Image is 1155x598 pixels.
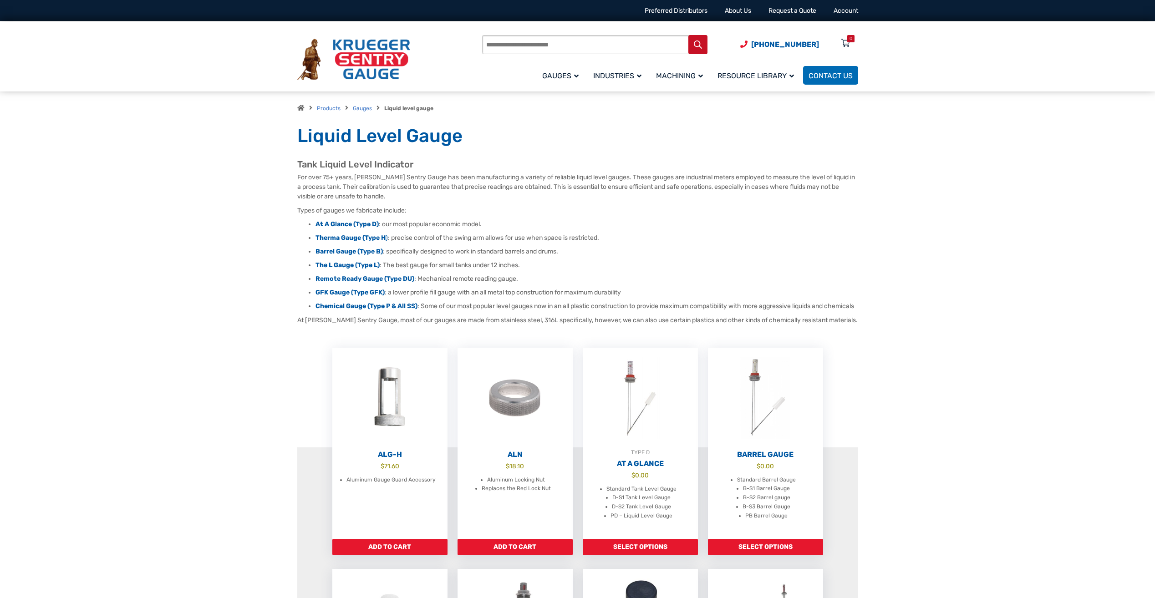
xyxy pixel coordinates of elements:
img: ALG-OF [332,348,448,448]
li: Aluminum Gauge Guard Accessory [346,476,436,485]
a: Remote Ready Gauge (Type DU) [315,275,414,283]
a: Add to cart: “At A Glance” [583,539,698,555]
li: D-S2 Tank Level Gauge [612,502,671,512]
h2: ALN [458,450,573,459]
a: Resource Library [712,65,803,86]
a: The L Gauge (Type L) [315,261,380,269]
h2: Tank Liquid Level Indicator [297,159,858,170]
li: : precise control of the swing arm allows for use when space is restricted. [315,233,858,243]
li: : specifically designed to work in standard barrels and drums. [315,247,858,256]
strong: Liquid level gauge [384,105,433,111]
li: Standard Barrel Gauge [737,476,796,485]
a: Gauges [537,65,588,86]
li: Replaces the Red Lock Nut [482,484,551,493]
h2: At A Glance [583,459,698,468]
a: About Us [725,7,751,15]
span: Contact Us [809,71,853,80]
a: Industries [588,65,651,86]
p: Types of gauges we fabricate include: [297,206,858,215]
a: Add to cart: “Barrel Gauge” [708,539,823,555]
a: Chemical Gauge (Type P & All SS) [315,302,417,310]
img: At A Glance [583,348,698,448]
a: ALG-H $71.60 Aluminum Gauge Guard Accessory [332,348,448,539]
bdi: 71.60 [381,462,399,470]
li: Standard Tank Level Gauge [606,485,677,494]
span: Resource Library [717,71,794,80]
h2: ALG-H [332,450,448,459]
a: ALN $18.10 Aluminum Locking Nut Replaces the Red Lock Nut [458,348,573,539]
a: Gauges [353,105,372,111]
a: Add to cart: “ALN” [458,539,573,555]
span: $ [631,471,635,479]
li: : our most popular economic model. [315,220,858,229]
span: $ [506,462,509,470]
li: B-S3 Barrel Gauge [743,502,790,512]
li: B-S1 Barrel Gauge [743,484,790,493]
bdi: 18.10 [506,462,524,470]
div: TYPE D [583,448,698,457]
li: PB Barrel Gauge [745,512,788,521]
li: B-S2 Barrel gauge [743,493,790,502]
li: : The best gauge for small tanks under 12 inches. [315,261,858,270]
a: Therma Gauge (Type H) [315,234,388,242]
span: $ [381,462,384,470]
a: Account [834,7,858,15]
span: Industries [593,71,641,80]
li: : Some of our most popular level gauges now in an all plastic construction to provide maximum com... [315,302,858,311]
li: Aluminum Locking Nut [487,476,545,485]
h1: Liquid Level Gauge [297,125,858,147]
a: Phone Number (920) 434-8860 [740,39,819,50]
a: Add to cart: “ALG-H” [332,539,448,555]
span: $ [757,462,760,470]
p: For over 75+ years, [PERSON_NAME] Sentry Gauge has been manufacturing a variety of reliable liqui... [297,172,858,201]
a: Barrel Gauge $0.00 Standard Barrel Gauge B-S1 Barrel Gauge B-S2 Barrel gauge B-S3 Barrel Gauge PB... [708,348,823,539]
img: ALN [458,348,573,448]
a: Products [317,105,341,111]
h2: Barrel Gauge [708,450,823,459]
a: Machining [651,65,712,86]
img: Barrel Gauge [708,348,823,448]
li: PD – Liquid Level Gauge [611,512,672,521]
li: : a lower profile fill gauge with an all metal top construction for maximum durability [315,288,858,297]
div: 0 [850,35,852,42]
bdi: 0.00 [757,462,774,470]
a: Request a Quote [768,7,816,15]
a: Preferred Distributors [645,7,707,15]
span: [PHONE_NUMBER] [751,40,819,49]
span: Gauges [542,71,579,80]
a: GFK Gauge (Type GFK) [315,289,385,296]
a: TYPE DAt A Glance $0.00 Standard Tank Level Gauge D-S1 Tank Level Gauge D-S2 Tank Level Gauge PD ... [583,348,698,539]
li: D-S1 Tank Level Gauge [612,493,671,502]
a: Barrel Gauge (Type B) [315,248,383,255]
img: Krueger Sentry Gauge [297,39,410,81]
li: : Mechanical remote reading gauge. [315,274,858,284]
a: Contact Us [803,66,858,85]
p: At [PERSON_NAME] Sentry Gauge, most of our gauges are made from stainless steel, 316L specificall... [297,315,858,325]
strong: Therma Gauge (Type H [315,234,386,242]
bdi: 0.00 [631,471,649,479]
a: At A Glance (Type D) [315,220,379,228]
span: Machining [656,71,703,80]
